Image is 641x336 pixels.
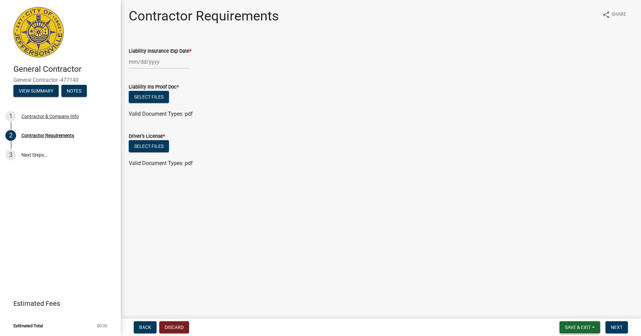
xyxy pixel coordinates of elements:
button: Next [605,321,628,333]
span: Save & Exit [565,325,591,330]
div: 2 [5,130,16,141]
span: Estimated Total [13,324,43,328]
h4: General Contractor [13,64,115,74]
button: Select files [129,91,169,103]
span: Back [139,325,151,330]
span: General Contractor -477140 [13,77,107,83]
span: Valid Document Types: pdf [129,160,193,166]
label: Liability Ins Proof Doc [129,85,179,90]
button: View Summary [13,85,59,97]
div: 3 [5,150,16,160]
input: mm/dd/yyyy [129,55,190,69]
div: Contractor & Company Info [21,114,79,119]
span: $0.00 [97,324,107,328]
button: Select files [129,140,169,152]
wm-modal-confirm: Notes [61,89,87,94]
label: Liability Insurance Exp Date [129,49,191,54]
span: Valid Document Types: pdf [129,111,193,117]
div: 1 [5,111,16,122]
button: shareShare [597,8,632,21]
i: share [602,11,610,19]
a: Estimated Fees [5,297,110,310]
button: Notes [61,85,87,97]
button: Back [134,321,157,333]
span: Next [611,325,623,330]
button: Discard [159,321,189,333]
div: Contractor Requirements [21,133,74,138]
span: Share [611,11,626,19]
wm-modal-confirm: Summary [13,89,59,94]
img: City of Jeffersonville, Indiana [13,7,64,57]
button: Save & Exit [560,321,600,333]
h1: Contractor Requirements [129,8,279,24]
label: Driver's License [129,134,165,139]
